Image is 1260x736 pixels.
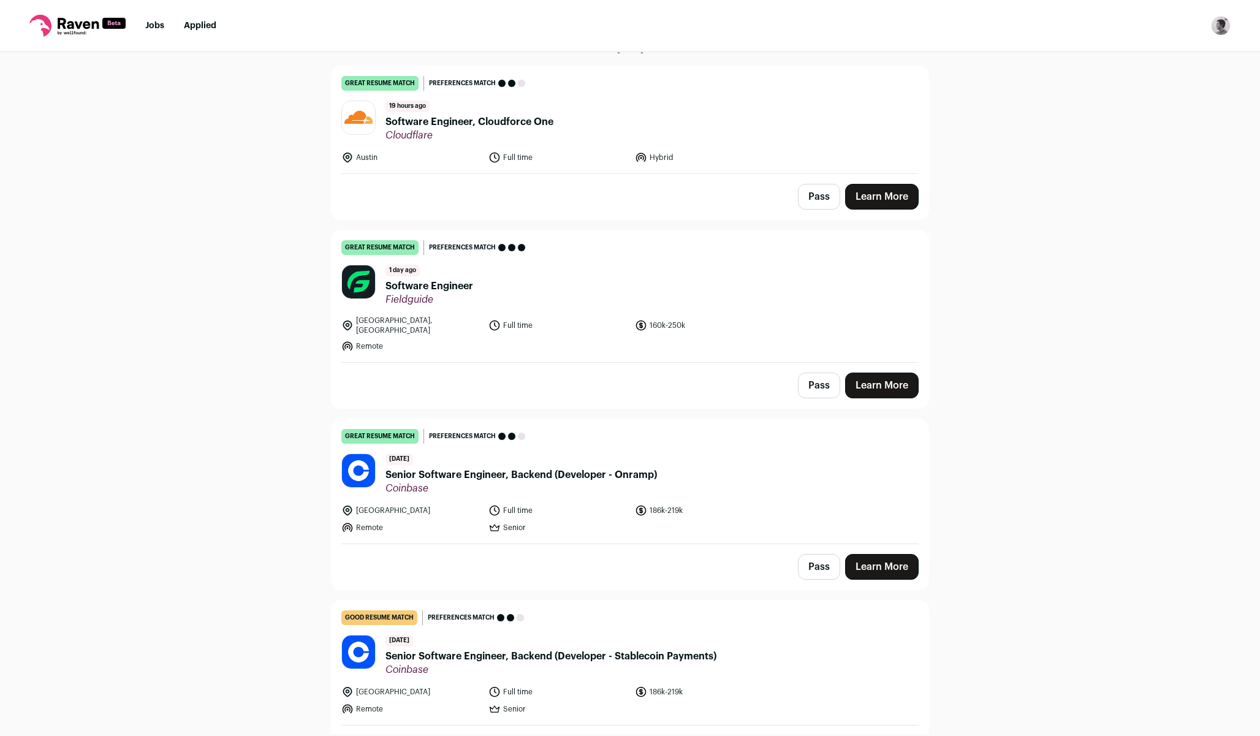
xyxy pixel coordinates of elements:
[1211,16,1231,36] button: Open dropdown
[341,522,481,534] li: Remote
[845,373,919,398] a: Learn More
[341,340,481,352] li: Remote
[845,554,919,580] a: Learn More
[332,230,928,362] a: great resume match Preferences match 1 day ago Software Engineer Fieldguide [GEOGRAPHIC_DATA], [G...
[385,279,473,294] span: Software Engineer
[341,429,419,444] div: great resume match
[429,430,496,442] span: Preferences match
[1211,16,1231,36] img: 8077736-medium_jpg
[341,76,419,91] div: great resume match
[635,316,775,335] li: 160k-250k
[385,453,413,465] span: [DATE]
[385,265,420,276] span: 1 day ago
[429,77,496,89] span: Preferences match
[184,21,216,30] a: Applied
[428,612,495,624] span: Preferences match
[635,504,775,517] li: 186k-219k
[385,115,553,129] span: Software Engineer, Cloudforce One
[341,240,419,255] div: great resume match
[341,316,481,335] li: [GEOGRAPHIC_DATA], [GEOGRAPHIC_DATA]
[798,373,840,398] button: Pass
[342,265,375,298] img: 5d854e7782f6e8758e729a7a67ebee5349a9b029bc8386aa912e9f4f7cab99cf.png
[488,522,628,534] li: Senior
[385,664,716,676] span: Coinbase
[342,101,375,134] img: 6c9e38280057c010231c116a88ebc514ab42b9c514bbaa8c0660d634163f8ab1.jpg
[385,482,657,495] span: Coinbase
[341,703,481,715] li: Remote
[342,635,375,669] img: 55bbf246aa73a85c687d532725803f5d9ffc48ef4725632f152f27d8afc8361e.jpg
[341,504,481,517] li: [GEOGRAPHIC_DATA]
[385,635,413,647] span: [DATE]
[341,686,481,698] li: [GEOGRAPHIC_DATA]
[145,21,164,30] a: Jobs
[385,101,430,112] span: 19 hours ago
[341,151,481,164] li: Austin
[385,649,716,664] span: Senior Software Engineer, Backend (Developer - Stablecoin Payments)
[798,554,840,580] button: Pass
[341,610,417,625] div: good resume match
[385,294,473,306] span: Fieldguide
[488,151,628,164] li: Full time
[635,151,775,164] li: Hybrid
[332,419,928,544] a: great resume match Preferences match [DATE] Senior Software Engineer, Backend (Developer - Onramp...
[385,129,553,142] span: Cloudflare
[488,703,628,715] li: Senior
[488,504,628,517] li: Full time
[488,316,628,335] li: Full time
[385,468,657,482] span: Senior Software Engineer, Backend (Developer - Onramp)
[488,686,628,698] li: Full time
[635,686,775,698] li: 186k-219k
[332,601,928,725] a: good resume match Preferences match [DATE] Senior Software Engineer, Backend (Developer - Stablec...
[798,184,840,210] button: Pass
[429,241,496,254] span: Preferences match
[332,66,928,173] a: great resume match Preferences match 19 hours ago Software Engineer, Cloudforce One Cloudflare Au...
[845,184,919,210] a: Learn More
[342,454,375,487] img: 55bbf246aa73a85c687d532725803f5d9ffc48ef4725632f152f27d8afc8361e.jpg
